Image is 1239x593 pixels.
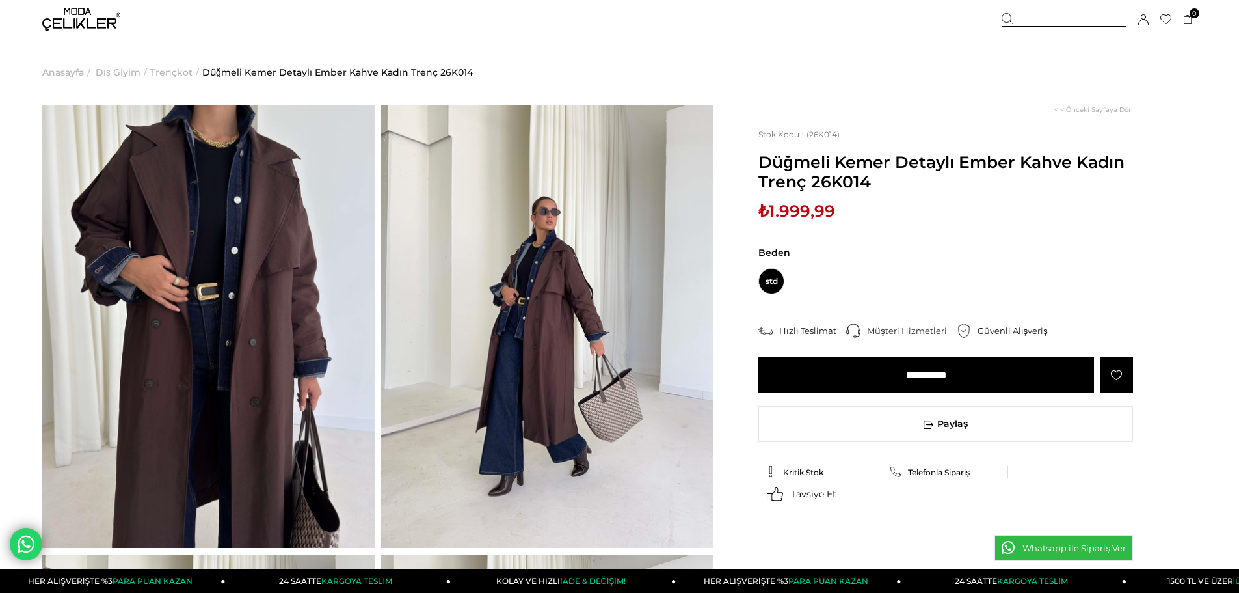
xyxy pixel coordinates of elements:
span: KARGOYA TESLİM [997,576,1067,586]
span: Düğmeli Kemer Detaylı Ember Kahve Kadın Trenç 26K014 [758,152,1133,191]
a: Trençkot [150,39,193,105]
div: Hızlı Teslimat [779,325,846,337]
a: Favorilere Ekle [1100,357,1133,393]
span: Telefonla Sipariş [908,467,970,477]
a: Düğmeli Kemer Detaylı Ember Kahve Kadın Trenç 26K014 [202,39,473,105]
li: > [150,39,202,105]
span: std [758,268,784,294]
span: PARA PUAN KAZAN [788,576,868,586]
a: HER ALIŞVERİŞTE %3PARA PUAN KAZAN [676,569,901,593]
a: Whatsapp ile Sipariş Ver [994,535,1133,561]
a: Dış Giyim [96,39,140,105]
img: logo [42,8,120,31]
a: KOLAY VE HIZLIİADE & DEĞİŞİM! [451,569,676,593]
span: PARA PUAN KAZAN [113,576,193,586]
li: > [96,39,150,105]
a: Anasayfa [42,39,84,105]
img: call-center.png [846,324,860,338]
a: Kritik Stok [765,466,877,478]
a: Telefonla Sipariş [890,466,1002,478]
a: < < Önceki Sayfaya Dön [1054,105,1133,114]
img: shipping.png [758,324,773,338]
span: ₺1.999,99 [758,201,835,221]
img: Ember trenç 26K014 [42,105,375,548]
img: Ember trenç 26K014 [381,105,713,548]
div: Müşteri Hizmetleri [867,325,957,337]
span: Tavsiye Et [791,488,836,500]
span: Kritik Stok [783,467,823,477]
span: İADE & DEĞİŞİM! [560,576,625,586]
div: Güvenli Alışveriş [978,325,1058,337]
span: Paylaş [759,407,1132,441]
span: KARGOYA TESLİM [321,576,392,586]
span: (26K014) [758,130,840,139]
a: 24 SAATTEKARGOYA TESLİM [226,569,451,593]
span: 0 [1190,8,1199,18]
a: 0 [1183,15,1193,25]
a: 24 SAATTEKARGOYA TESLİM [901,569,1126,593]
span: Stok Kodu [758,130,806,139]
li: > [42,39,94,105]
span: Beden [758,247,1133,258]
img: security.png [957,324,971,338]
